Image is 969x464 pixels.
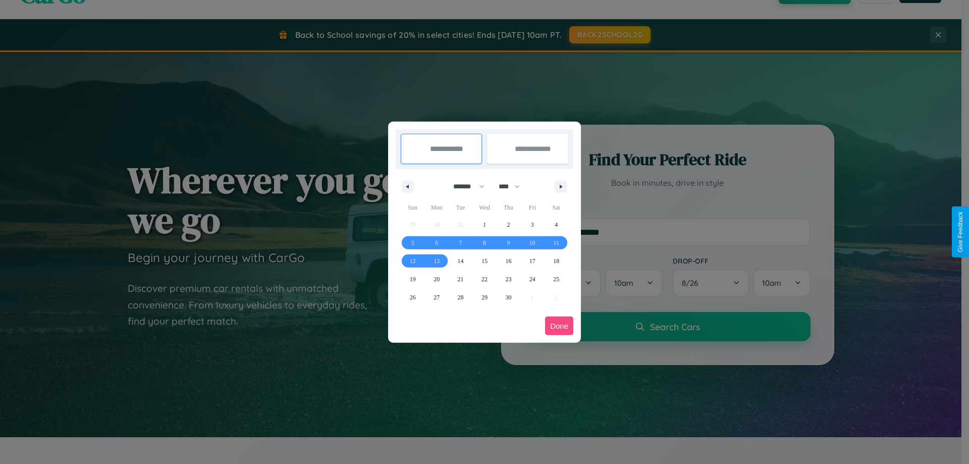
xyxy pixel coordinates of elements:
[520,199,544,216] span: Fri
[481,270,488,288] span: 22
[458,270,464,288] span: 21
[497,252,520,270] button: 16
[497,270,520,288] button: 23
[449,199,472,216] span: Tue
[545,216,568,234] button: 4
[529,252,535,270] span: 17
[472,216,496,234] button: 1
[553,270,559,288] span: 25
[505,288,511,306] span: 30
[481,288,488,306] span: 29
[458,288,464,306] span: 28
[424,199,448,216] span: Mon
[424,234,448,252] button: 6
[411,234,414,252] span: 5
[472,234,496,252] button: 8
[449,270,472,288] button: 21
[553,234,559,252] span: 11
[401,234,424,252] button: 5
[483,216,486,234] span: 1
[401,288,424,306] button: 26
[424,252,448,270] button: 13
[424,288,448,306] button: 27
[529,234,535,252] span: 10
[545,199,568,216] span: Sat
[424,270,448,288] button: 20
[434,270,440,288] span: 20
[410,270,416,288] span: 19
[483,234,486,252] span: 8
[458,252,464,270] span: 14
[520,270,544,288] button: 24
[553,252,559,270] span: 18
[545,270,568,288] button: 25
[497,216,520,234] button: 2
[401,270,424,288] button: 19
[505,252,511,270] span: 16
[401,252,424,270] button: 12
[531,216,534,234] span: 3
[434,288,440,306] span: 27
[472,252,496,270] button: 15
[472,199,496,216] span: Wed
[507,234,510,252] span: 9
[545,317,573,335] button: Done
[410,252,416,270] span: 12
[410,288,416,306] span: 26
[520,252,544,270] button: 17
[472,270,496,288] button: 22
[459,234,462,252] span: 7
[449,288,472,306] button: 28
[497,199,520,216] span: Thu
[545,252,568,270] button: 18
[520,216,544,234] button: 3
[497,288,520,306] button: 30
[545,234,568,252] button: 11
[481,252,488,270] span: 15
[497,234,520,252] button: 9
[507,216,510,234] span: 2
[555,216,558,234] span: 4
[435,234,438,252] span: 6
[529,270,535,288] span: 24
[472,288,496,306] button: 29
[401,199,424,216] span: Sun
[434,252,440,270] span: 13
[957,212,964,252] div: Give Feedback
[449,252,472,270] button: 14
[449,234,472,252] button: 7
[505,270,511,288] span: 23
[520,234,544,252] button: 10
